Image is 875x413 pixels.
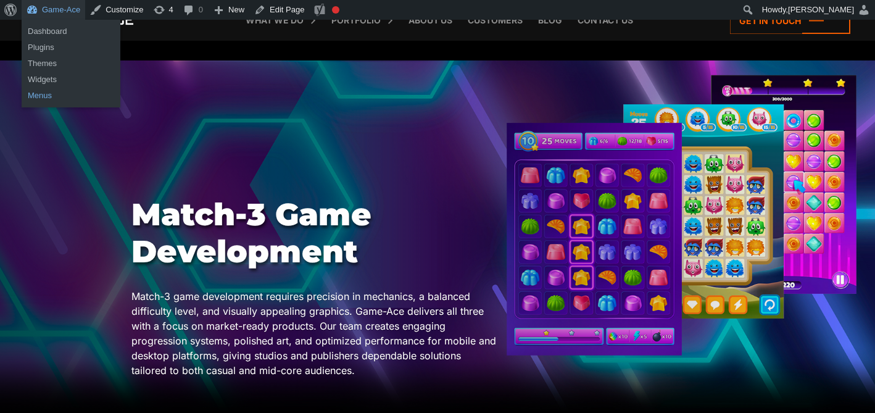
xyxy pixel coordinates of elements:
a: Menus [22,88,120,104]
ul: Game-Ace [22,20,120,59]
a: Get in touch [730,7,850,34]
ul: Game-Ace [22,52,120,107]
a: Dashboard [22,23,120,40]
div: Focus keyphrase not set [332,6,339,14]
span: [PERSON_NAME] [788,5,854,14]
a: Plugins [22,40,120,56]
h1: Match-3 Game Development [131,196,499,270]
a: Themes [22,56,120,72]
p: Match-3 game development requires precision in mechanics, a balanced difficulty level, and visual... [131,289,499,378]
a: Widgets [22,72,120,88]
